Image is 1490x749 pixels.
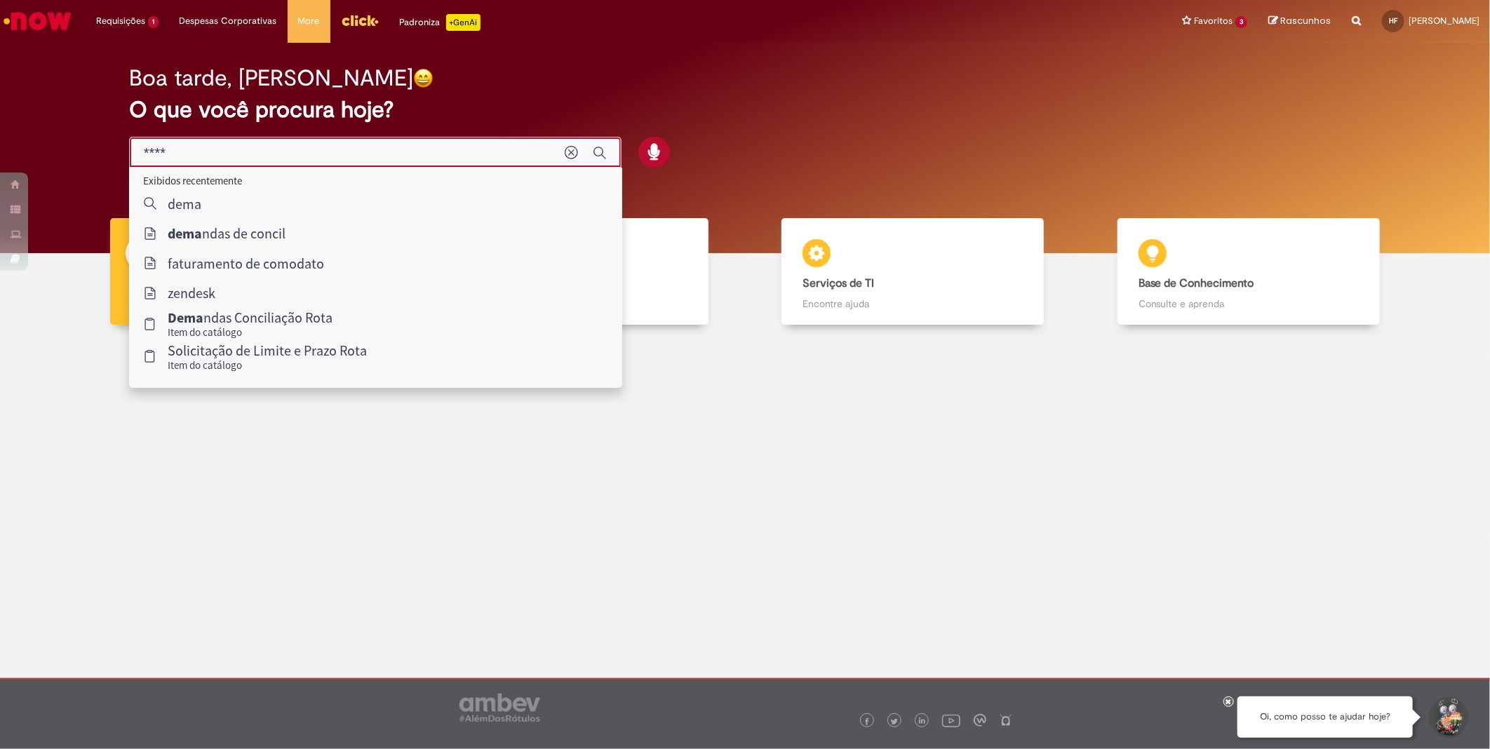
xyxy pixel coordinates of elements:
[891,718,898,725] img: logo_footer_twitter.png
[1194,14,1233,28] span: Favoritos
[459,694,540,722] img: logo_footer_ambev_rotulo_gray.png
[1280,14,1331,27] span: Rascunhos
[942,711,960,729] img: logo_footer_youtube.png
[1237,696,1413,738] div: Oi, como posso te ajudar hoje?
[298,14,320,28] span: More
[1389,16,1397,25] span: HF
[129,97,1361,122] h2: O que você procura hoje?
[180,14,277,28] span: Despesas Corporativas
[446,14,481,31] p: +GenAi
[803,276,874,290] b: Serviços de TI
[1268,15,1331,28] a: Rascunhos
[74,218,410,325] a: Tirar dúvidas Tirar dúvidas com Lupi Assist e Gen Ai
[1235,16,1247,28] span: 3
[1,7,74,35] img: ServiceNow
[745,218,1081,325] a: Serviços de TI Encontre ajuda
[1000,714,1012,727] img: logo_footer_naosei.png
[919,717,926,726] img: logo_footer_linkedin.png
[1081,218,1417,325] a: Base de Conhecimento Consulte e aprenda
[96,14,145,28] span: Requisições
[1427,696,1469,738] button: Iniciar Conversa de Suporte
[1139,297,1359,311] p: Consulte e aprenda
[864,718,871,725] img: logo_footer_facebook.png
[974,714,986,727] img: logo_footer_workplace.png
[129,66,413,90] h2: Boa tarde, [PERSON_NAME]
[803,297,1023,311] p: Encontre ajuda
[1409,15,1479,27] span: [PERSON_NAME]
[341,10,379,31] img: click_logo_yellow_360x200.png
[413,68,434,88] img: happy-face.png
[148,16,159,28] span: 1
[400,14,481,31] div: Padroniza
[1139,276,1254,290] b: Base de Conhecimento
